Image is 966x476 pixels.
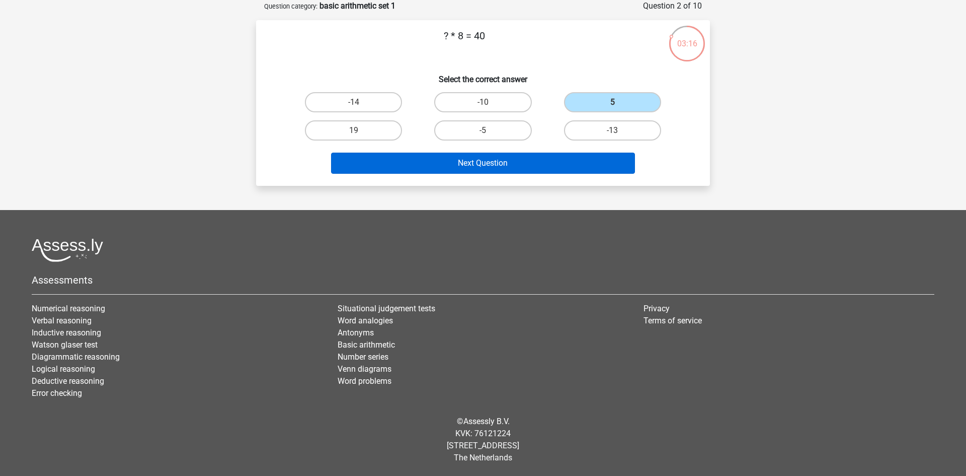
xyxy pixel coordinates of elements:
a: Number series [338,352,388,362]
h6: Select the correct answer [272,66,694,84]
h5: Assessments [32,274,934,286]
p: ? * 8 = 40 [272,28,656,58]
button: Next Question [331,153,635,174]
a: Inductive reasoning [32,328,101,337]
label: -10 [434,92,531,112]
a: Diagrammatic reasoning [32,352,120,362]
label: -5 [434,120,531,141]
a: Word problems [338,376,391,386]
a: Situational judgement tests [338,304,435,313]
a: Logical reasoning [32,364,95,374]
a: Verbal reasoning [32,316,92,325]
a: Antonyms [338,328,374,337]
a: Privacy [643,304,670,313]
a: Venn diagrams [338,364,391,374]
small: Question category: [264,3,317,10]
a: Basic arithmetic [338,340,395,350]
label: -14 [305,92,402,112]
label: 19 [305,120,402,141]
label: 5 [564,92,661,112]
img: Assessly logo [32,238,103,262]
strong: basic arithmetic set 1 [319,1,395,11]
div: © KVK: 76121224 [STREET_ADDRESS] The Netherlands [24,407,942,472]
a: Numerical reasoning [32,304,105,313]
label: -13 [564,120,661,141]
a: Deductive reasoning [32,376,104,386]
a: Word analogies [338,316,393,325]
a: Terms of service [643,316,702,325]
a: Error checking [32,388,82,398]
div: 03:16 [668,25,706,50]
a: Watson glaser test [32,340,98,350]
a: Assessly B.V. [463,417,510,426]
